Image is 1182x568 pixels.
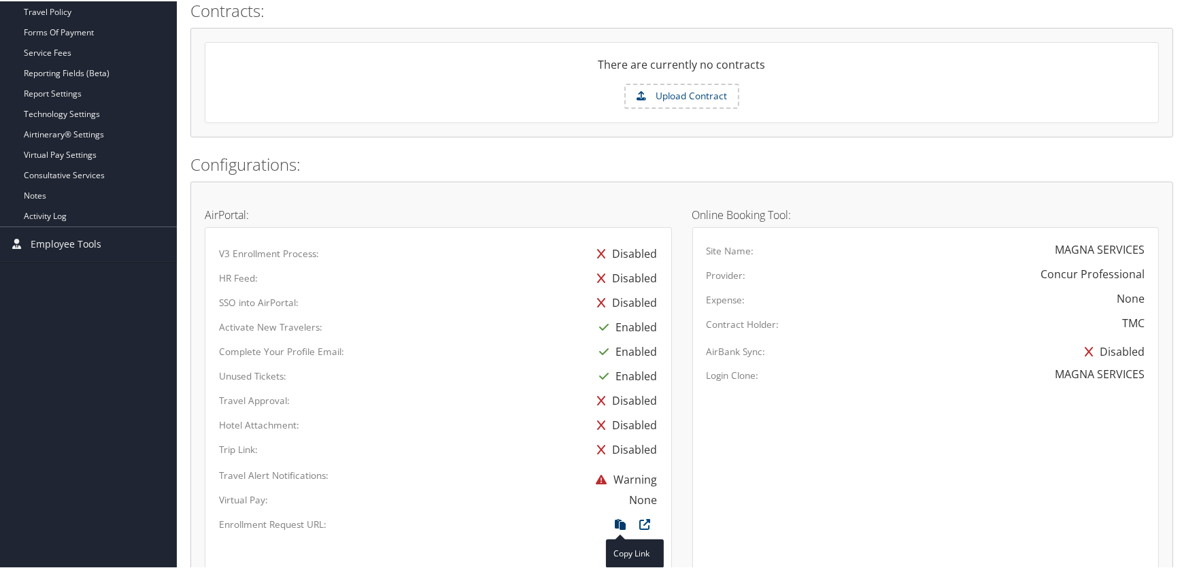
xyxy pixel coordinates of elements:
div: None [630,490,658,507]
div: There are currently no contracts [205,55,1158,82]
div: Enabled [593,338,658,363]
h2: Configurations: [190,152,1173,175]
label: Travel Alert Notifications: [219,467,328,481]
h4: AirPortal: [205,208,672,219]
div: Disabled [591,289,658,314]
label: Contract Holder: [707,316,779,330]
div: MAGNA SERVICES [1055,365,1145,381]
label: Provider: [707,267,746,281]
label: HR Feed: [219,270,258,284]
label: Trip Link: [219,441,258,455]
div: Enabled [593,314,658,338]
label: Unused Tickets: [219,368,286,382]
div: TMC [1122,314,1145,330]
label: V3 Enrollment Process: [219,246,319,259]
label: Travel Approval: [219,392,290,406]
span: Employee Tools [31,226,101,260]
label: Complete Your Profile Email: [219,344,344,357]
span: Warning [590,471,658,486]
label: Site Name: [707,243,754,256]
div: Disabled [591,412,658,436]
label: Upload Contract [626,84,738,107]
div: Enabled [593,363,658,387]
div: Concur Professional [1041,265,1145,281]
h4: Online Booking Tool: [692,208,1160,219]
div: Disabled [591,265,658,289]
label: Expense: [707,292,745,305]
label: Enrollment Request URL: [219,516,326,530]
label: Activate New Travelers: [219,319,322,333]
div: Disabled [1078,338,1145,363]
div: Disabled [591,387,658,412]
label: Virtual Pay: [219,492,268,505]
label: Hotel Attachment: [219,417,299,431]
label: AirBank Sync: [707,344,766,357]
label: SSO into AirPortal: [219,295,299,308]
div: Disabled [591,436,658,461]
div: MAGNA SERVICES [1055,240,1145,256]
div: None [1117,289,1145,305]
div: Disabled [591,240,658,265]
label: Login Clone: [707,367,759,381]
